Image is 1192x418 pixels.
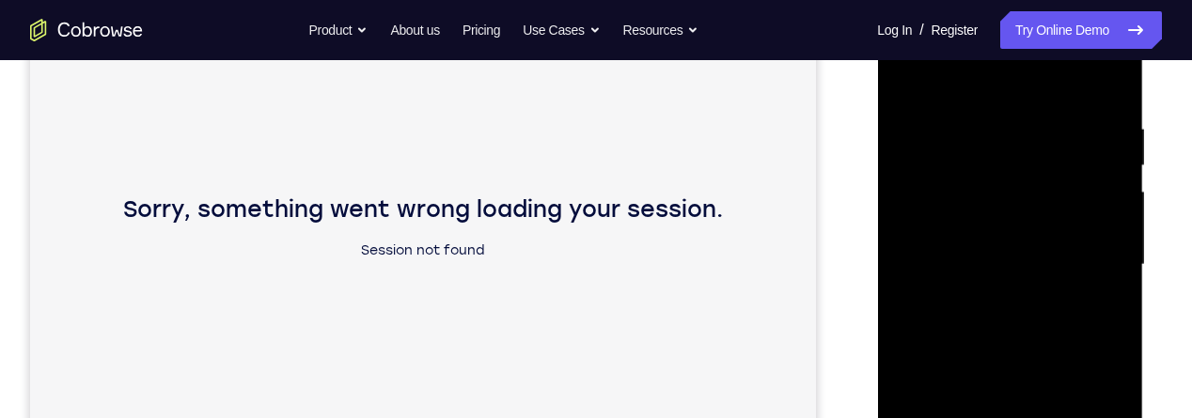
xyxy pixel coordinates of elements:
[463,11,500,49] a: Pricing
[623,11,699,49] button: Resources
[390,11,439,49] a: About us
[523,11,600,49] button: Use Cases
[877,11,912,49] a: Log In
[1000,11,1162,49] a: Try Online Demo
[30,19,143,41] a: Go to the home page
[309,11,369,49] button: Product
[93,273,693,303] p: Sorry, something went wrong loading your session.
[919,19,923,41] span: /
[932,11,978,49] a: Register
[93,318,693,341] p: Session not found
